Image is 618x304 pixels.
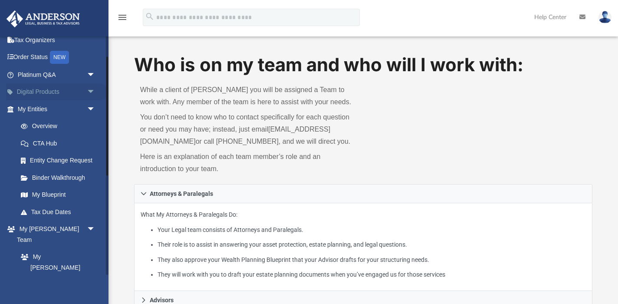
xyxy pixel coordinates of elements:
img: User Pic [598,11,611,23]
a: [EMAIL_ADDRESS][DOMAIN_NAME] [140,126,330,145]
li: Your Legal team consists of Attorneys and Paralegals. [158,225,586,235]
p: Here is an explanation of each team member’s role and an introduction to your team. [140,151,357,175]
p: What My Attorneys & Paralegals Do: [141,209,586,280]
span: Advisors [150,297,174,303]
a: CTA Hub [12,135,108,152]
a: Binder Walkthrough [12,169,108,186]
li: Their role is to assist in answering your asset protection, estate planning, and legal questions. [158,239,586,250]
a: My [PERSON_NAME] Teamarrow_drop_down [6,221,104,248]
i: search [145,12,154,21]
li: They will work with you to draft your estate planning documents when you’ve engaged us for those ... [158,269,586,280]
div: Attorneys & Paralegals [134,203,593,291]
img: Anderson Advisors Platinum Portal [4,10,82,27]
span: arrow_drop_down [87,100,104,118]
a: menu [117,17,128,23]
a: My [PERSON_NAME] Team [12,248,100,287]
a: Order StatusNEW [6,49,108,66]
a: My Entitiesarrow_drop_down [6,100,108,118]
a: My Blueprint [12,186,104,204]
p: You don’t need to know who to contact specifically for each question or need you may have; instea... [140,111,357,148]
a: Platinum Q&Aarrow_drop_down [6,66,108,83]
span: arrow_drop_down [87,83,104,101]
a: Entity Change Request [12,152,108,169]
i: menu [117,12,128,23]
a: Digital Productsarrow_drop_down [6,83,108,101]
h1: Who is on my team and who will I work with: [134,52,593,78]
li: They also approve your Wealth Planning Blueprint that your Advisor drafts for your structuring ne... [158,254,586,265]
span: Attorneys & Paralegals [150,191,213,197]
a: Tax Organizers [6,31,108,49]
a: Attorneys & Paralegals [134,184,593,203]
a: Tax Due Dates [12,203,108,221]
p: While a client of [PERSON_NAME] you will be assigned a Team to work with. Any member of the team ... [140,84,357,108]
span: arrow_drop_down [87,221,104,238]
a: Overview [12,118,108,135]
div: NEW [50,51,69,64]
span: arrow_drop_down [87,66,104,84]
